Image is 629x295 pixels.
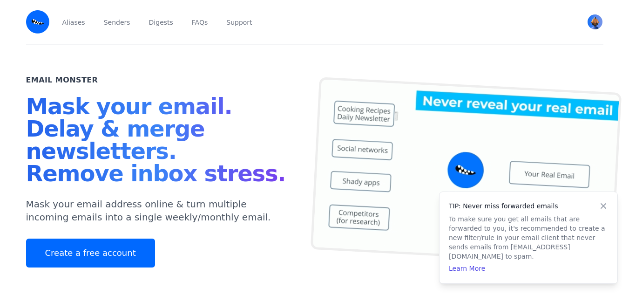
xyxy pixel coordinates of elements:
img: temp mail, free temporary mail, Temporary Email [310,77,621,265]
img: ANN's Avatar [588,14,602,29]
h1: Mask your email. Delay & merge newsletters. Remove inbox stress. [26,95,292,188]
h2: Email Monster [26,75,98,86]
button: User menu [587,14,603,30]
p: To make sure you get all emails that are forwarded to you, it's recommended to create a new filte... [449,214,608,261]
img: Email Monster [26,10,49,34]
a: Create a free account [26,239,155,268]
h4: TIP: Never miss forwarded emails [449,201,608,211]
p: Mask your email address online & turn multiple incoming emails into a single weekly/monthly email. [26,198,292,224]
a: Learn More [449,265,485,272]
